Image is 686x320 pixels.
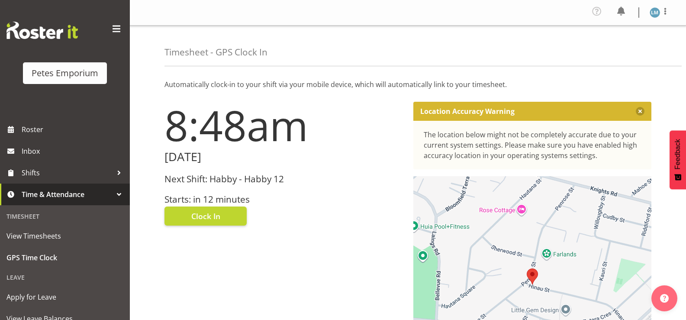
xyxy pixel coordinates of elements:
button: Close message [636,107,644,116]
span: Inbox [22,145,126,158]
span: Apply for Leave [6,291,123,304]
img: lianne-morete5410.jpg [650,7,660,18]
h3: Starts: in 12 minutes [164,194,403,204]
h3: Next Shift: Habby - Habby 12 [164,174,403,184]
span: Time & Attendance [22,188,113,201]
a: Apply for Leave [2,286,128,308]
span: Roster [22,123,126,136]
p: Automatically clock-in to your shift via your mobile device, which will automatically link to you... [164,79,651,90]
p: Location Accuracy Warning [420,107,515,116]
div: The location below might not be completely accurate due to your current system settings. Please m... [424,129,641,161]
a: GPS Time Clock [2,247,128,268]
div: Leave [2,268,128,286]
span: Feedback [674,139,682,169]
button: Clock In [164,207,247,226]
img: Rosterit website logo [6,22,78,39]
span: Clock In [191,210,220,222]
h2: [DATE] [164,150,403,164]
span: Shifts [22,166,113,179]
span: View Timesheets [6,229,123,242]
div: Petes Emporium [32,67,98,80]
a: View Timesheets [2,225,128,247]
div: Timesheet [2,207,128,225]
h1: 8:48am [164,102,403,149]
button: Feedback - Show survey [670,130,686,189]
h4: Timesheet - GPS Clock In [164,47,267,57]
img: help-xxl-2.png [660,294,669,303]
span: GPS Time Clock [6,251,123,264]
